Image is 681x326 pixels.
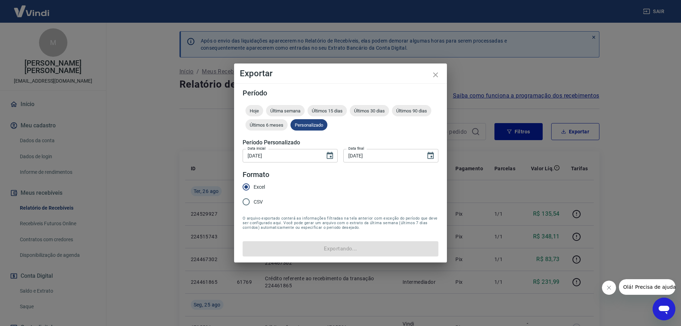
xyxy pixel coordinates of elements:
span: CSV [254,198,263,206]
span: Personalizado [290,122,327,128]
iframe: Botão para abrir a janela de mensagens [653,298,675,320]
div: Hoje [245,105,263,116]
h4: Exportar [240,69,441,78]
h5: Período [243,89,438,96]
span: Últimos 6 meses [245,122,288,128]
span: Hoje [245,108,263,114]
input: DD/MM/YYYY [243,149,320,162]
div: Últimos 90 dias [392,105,431,116]
input: DD/MM/YYYY [343,149,421,162]
span: Últimos 30 dias [350,108,389,114]
h5: Período Personalizado [243,139,438,146]
div: Última semana [266,105,305,116]
div: Últimos 15 dias [308,105,347,116]
button: close [427,66,444,83]
span: O arquivo exportado conterá as informações filtradas na tela anterior com exceção do período que ... [243,216,438,230]
div: Últimos 30 dias [350,105,389,116]
iframe: Fechar mensagem [602,281,616,295]
button: Choose date, selected date is 26 de ago de 2025 [323,149,337,163]
span: Últimos 90 dias [392,108,431,114]
div: Personalizado [290,119,327,131]
legend: Formato [243,170,269,180]
label: Data final [348,146,364,151]
span: Olá! Precisa de ajuda? [4,5,60,11]
div: Últimos 6 meses [245,119,288,131]
span: Excel [254,183,265,191]
label: Data inicial [248,146,266,151]
span: Últimos 15 dias [308,108,347,114]
span: Última semana [266,108,305,114]
button: Choose date, selected date is 26 de ago de 2026 [423,149,438,163]
iframe: Mensagem da empresa [619,279,675,295]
